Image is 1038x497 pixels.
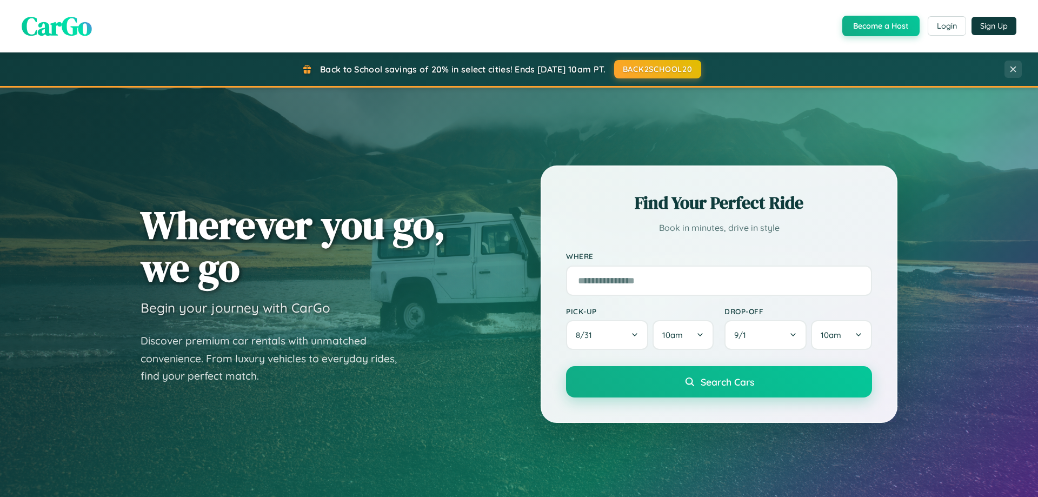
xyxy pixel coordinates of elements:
button: 8/31 [566,320,648,350]
h2: Find Your Perfect Ride [566,191,872,215]
span: Search Cars [701,376,754,388]
span: 8 / 31 [576,330,597,340]
button: BACK2SCHOOL20 [614,60,701,78]
button: Sign Up [972,17,1016,35]
span: 9 / 1 [734,330,751,340]
span: 10am [662,330,683,340]
h1: Wherever you go, we go [141,203,445,289]
span: 10am [821,330,841,340]
button: 10am [653,320,714,350]
label: Drop-off [724,307,872,316]
label: Where [566,252,872,261]
p: Discover premium car rentals with unmatched convenience. From luxury vehicles to everyday rides, ... [141,332,411,385]
label: Pick-up [566,307,714,316]
button: Login [928,16,966,36]
button: 10am [811,320,872,350]
span: CarGo [22,8,92,44]
button: Search Cars [566,366,872,397]
h3: Begin your journey with CarGo [141,300,330,316]
p: Book in minutes, drive in style [566,220,872,236]
button: 9/1 [724,320,807,350]
span: Back to School savings of 20% in select cities! Ends [DATE] 10am PT. [320,64,605,75]
button: Become a Host [842,16,920,36]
